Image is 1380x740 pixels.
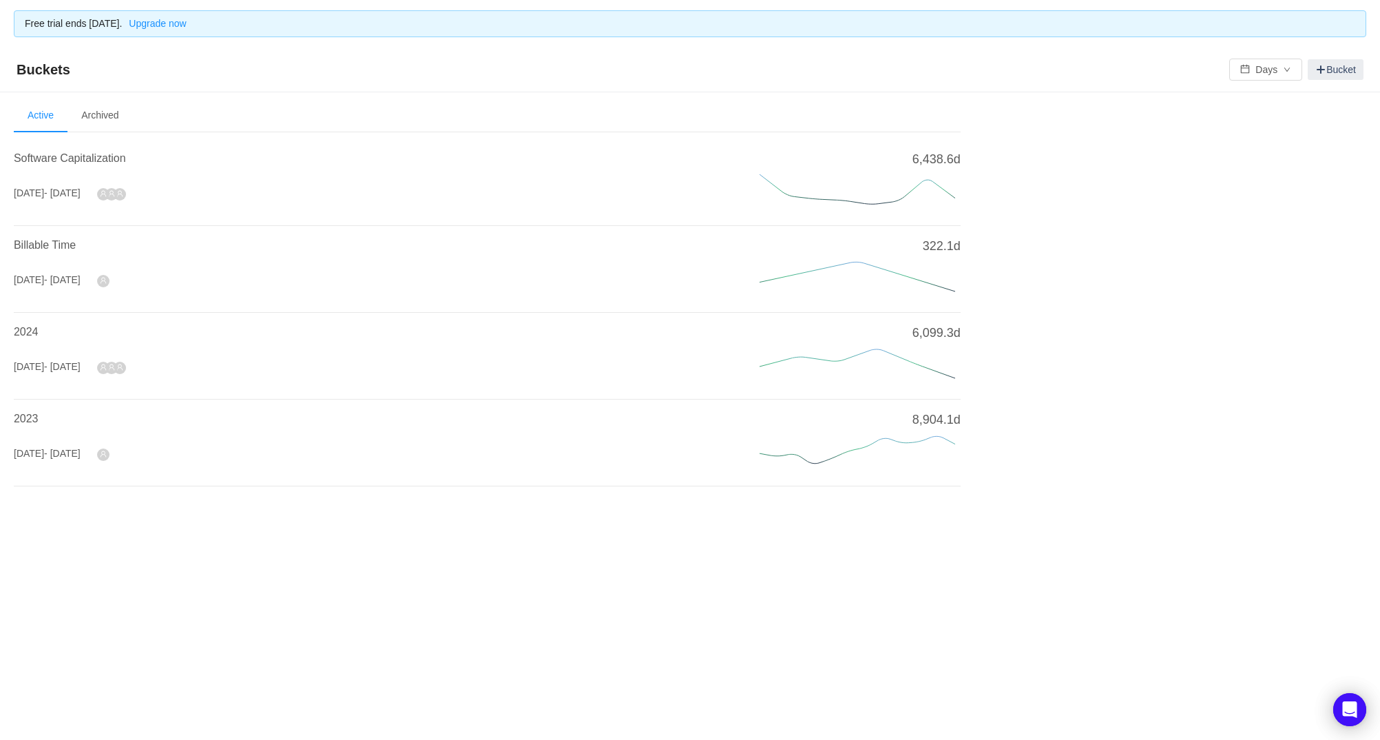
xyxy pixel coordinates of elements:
span: 6,099.3d [912,324,961,342]
div: [DATE] [14,360,81,374]
span: 322.1d [923,237,961,256]
span: Buckets [17,59,79,81]
li: Archived [67,99,132,132]
div: [DATE] [14,446,81,461]
i: icon: user [116,364,123,371]
a: 2023 [14,413,38,424]
div: [DATE] [14,273,81,287]
i: icon: user [116,190,123,197]
i: icon: user [108,190,115,197]
span: - [DATE] [44,187,81,198]
a: Billable Time [14,239,76,251]
div: Open Intercom Messenger [1333,693,1366,726]
div: [DATE] [14,186,81,201]
i: icon: user [100,277,107,284]
span: 6,438.6d [912,150,961,169]
span: - [DATE] [44,448,81,459]
i: icon: user [108,364,115,371]
span: - [DATE] [44,361,81,372]
span: - [DATE] [44,274,81,285]
a: 2024 [14,326,38,338]
button: icon: calendarDaysicon: down [1229,59,1302,81]
li: Active [14,99,67,132]
a: Upgrade now [122,18,186,29]
span: Free trial ends [DATE]. [25,18,187,29]
i: icon: user [100,364,107,371]
a: Bucket [1308,59,1363,80]
a: Software Capitalization [14,152,126,164]
span: 8,904.1d [912,411,961,429]
i: icon: user [100,190,107,197]
i: icon: user [100,451,107,458]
